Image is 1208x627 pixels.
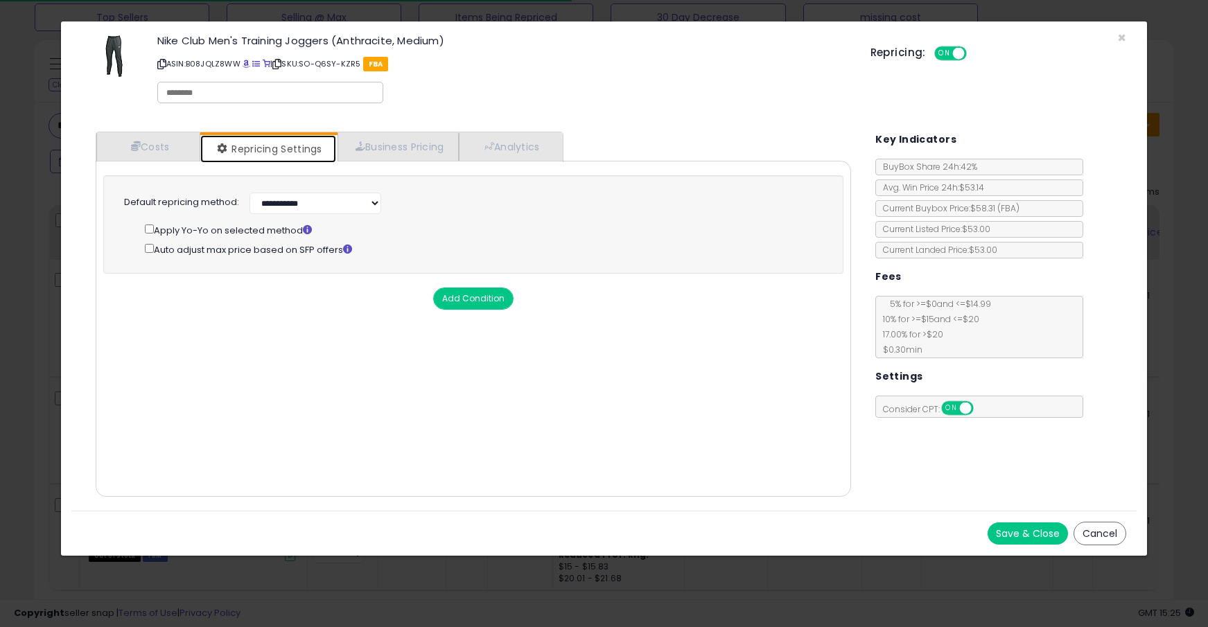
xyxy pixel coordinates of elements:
span: ( FBA ) [997,202,1019,214]
a: Your listing only [263,58,270,69]
span: Avg. Win Price 24h: $53.14 [876,182,984,193]
span: Current Listed Price: $53.00 [876,223,990,235]
span: FBA [363,57,389,71]
span: OFF [964,48,986,60]
span: OFF [972,403,994,414]
span: Consider CPT: [876,403,992,415]
h3: Nike Club Men's Training Joggers (Anthracite, Medium) [157,35,850,46]
span: BuyBox Share 24h: 42% [876,161,977,173]
span: $0.30 min [876,344,922,355]
a: All offer listings [252,58,260,69]
span: ON [936,48,953,60]
button: Add Condition [433,288,514,310]
a: Business Pricing [338,132,459,161]
a: Costs [96,132,200,161]
h5: Repricing: [870,47,926,58]
span: × [1117,28,1126,48]
div: Auto adjust max price based on SFP offers [145,241,822,257]
label: Default repricing method: [124,196,239,209]
h5: Fees [875,268,902,285]
span: 10 % for >= $15 and <= $20 [876,313,979,325]
span: Current Landed Price: $53.00 [876,244,997,256]
a: BuyBox page [243,58,250,69]
span: Current Buybox Price: [876,202,1019,214]
img: 21dNo7FhMPL._SL60_.jpg [105,35,123,77]
button: Save & Close [988,522,1068,545]
h5: Key Indicators [875,131,956,148]
h5: Settings [875,368,922,385]
span: 17.00 % for > $20 [876,328,943,340]
p: ASIN: B08JQLZ8WW | SKU: SO-Q6SY-KZR5 [157,53,850,75]
div: Apply Yo-Yo on selected method [145,222,822,238]
span: 5 % for >= $0 and <= $14.99 [883,298,991,310]
span: $58.31 [970,202,1019,214]
button: Cancel [1074,522,1126,545]
a: Analytics [459,132,561,161]
span: ON [943,403,960,414]
a: Repricing Settings [200,135,336,163]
